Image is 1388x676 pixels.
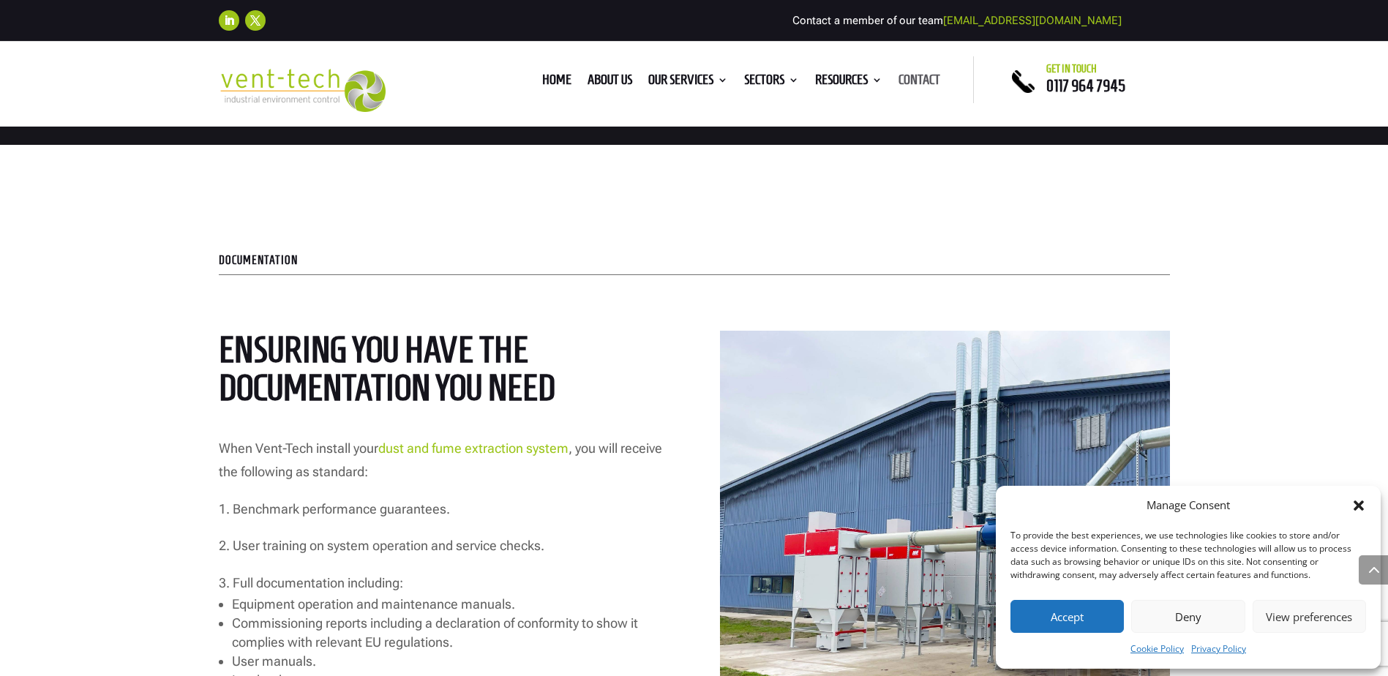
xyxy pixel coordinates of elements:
[1131,600,1245,633] button: Deny
[588,75,632,91] a: About us
[219,331,668,415] h2: Ensuring you have the documentation you need
[232,595,668,614] li: Equipment operation and maintenance manuals.
[1010,529,1365,582] div: To provide the best experiences, we use technologies like cookies to store and/or access device i...
[219,437,668,497] p: When Vent-Tech install your , you will receive the following as standard:
[219,254,298,266] span: documentation
[1046,63,1097,75] span: Get in touch
[245,10,266,31] a: Follow on X
[542,75,571,91] a: Home
[744,75,799,91] a: Sectors
[1147,497,1230,514] div: Manage Consent
[815,75,882,91] a: Resources
[378,440,569,456] a: dust and fume extraction system
[232,614,668,652] li: Commissioning reports including a declaration of conformity to show it complies with relevant EU ...
[1046,77,1125,94] a: 0117 964 7945
[1351,498,1366,513] div: Close dialog
[219,534,668,571] p: 2. User training on system operation and service checks.
[1010,600,1124,633] button: Accept
[1253,600,1366,633] button: View preferences
[648,75,728,91] a: Our Services
[219,10,239,31] a: Follow on LinkedIn
[943,14,1122,27] a: [EMAIL_ADDRESS][DOMAIN_NAME]
[232,652,668,671] li: User manuals.
[219,571,668,595] p: 3. Full documentation including:
[1130,640,1184,658] a: Cookie Policy
[1191,640,1246,658] a: Privacy Policy
[219,497,668,534] p: 1. Benchmark performance guarantees.
[792,14,1122,27] span: Contact a member of our team
[219,69,386,112] img: 2023-09-27T08_35_16.549ZVENT-TECH---Clear-background
[899,75,940,91] a: Contact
